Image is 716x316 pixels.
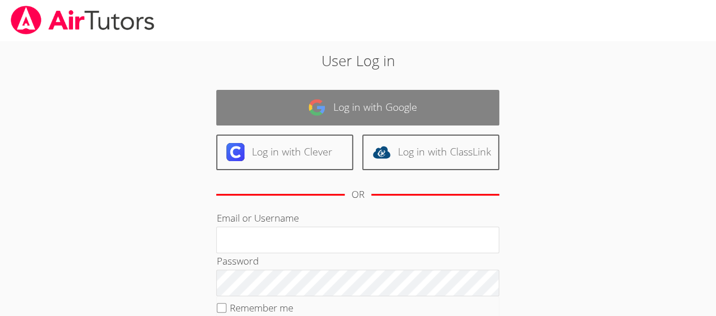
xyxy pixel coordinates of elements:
label: Remember me [230,301,293,314]
div: OR [351,187,365,203]
a: Log in with ClassLink [362,135,499,170]
h2: User Log in [165,50,551,71]
label: Email or Username [216,211,298,224]
img: clever-logo-6eab21bc6e7a338710f1a6ff85c0baf02591cd810cc4098c63d3a4b26e2feb20.svg [226,143,245,161]
img: classlink-logo-d6bb404cc1216ec64c9a2012d9dc4662098be43eaf13dc465df04b49fa7ab582.svg [372,143,391,161]
label: Password [216,254,258,267]
img: airtutors_banner-c4298cdbf04f3fff15de1276eac7730deb9818008684d7c2e4769d2f7ddbe033.png [10,6,156,34]
img: google-logo-50288ca7cdecda66e5e0955fdab243c47b7ad437acaf1139b6f446037453330a.svg [308,98,326,116]
a: Log in with Clever [216,135,353,170]
a: Log in with Google [216,90,499,125]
